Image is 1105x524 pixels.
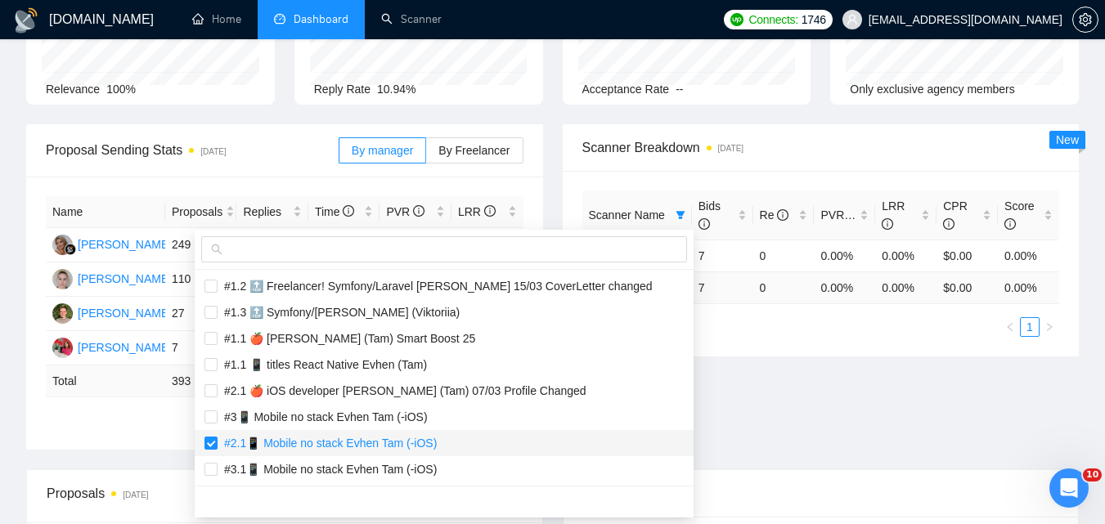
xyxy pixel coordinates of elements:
[583,483,1059,504] span: Invitations
[760,208,789,222] span: Re
[165,365,237,397] td: 393
[1040,317,1059,337] li: Next Page
[458,205,496,218] span: LRR
[218,384,586,397] span: #2.1 🍎 iOS developer [PERSON_NAME] (Tam) 07/03 Profile Changed
[386,205,424,218] span: PVR
[850,83,1015,96] span: Only exclusive agency members
[236,196,308,228] th: Replies
[52,340,172,353] a: OT[PERSON_NAME]
[65,244,76,255] img: gigradar-bm.png
[1005,322,1015,332] span: left
[1044,322,1054,332] span: right
[78,270,172,288] div: [PERSON_NAME]
[753,240,815,271] td: 0
[46,365,165,397] td: Total
[943,218,955,230] span: info-circle
[937,240,998,271] td: $0.00
[777,209,788,221] span: info-circle
[1072,7,1098,33] button: setting
[1049,468,1089,508] iframe: Intercom live chat
[582,137,1060,158] span: Scanner Breakdown
[943,199,968,231] span: CPR
[218,280,653,293] span: #1.2 🔝 Freelancer! Symfony/Laravel [PERSON_NAME] 15/03 CoverLetter changed
[165,228,237,262] td: 249
[1004,199,1035,231] span: Score
[165,331,237,365] td: 7
[820,208,859,222] span: PVR
[582,83,670,96] span: Acceptance Rate
[52,269,73,289] img: TK
[52,338,73,358] img: OT
[1004,218,1016,230] span: info-circle
[294,12,348,26] span: Dashboard
[78,304,172,322] div: [PERSON_NAME]
[1083,468,1102,481] span: 10
[1020,317,1040,337] li: 1
[692,240,753,271] td: 7
[692,271,753,303] td: 7
[1040,317,1059,337] button: right
[748,11,797,29] span: Connects:
[352,144,413,157] span: By manager
[882,218,893,230] span: info-circle
[218,437,437,450] span: #2.1📱 Mobile no stack Evhen Tam (-iOS)
[46,140,339,160] span: Proposal Sending Stats
[106,83,136,96] span: 100%
[192,12,241,26] a: homeHome
[413,205,424,217] span: info-circle
[165,297,237,331] td: 27
[847,14,858,25] span: user
[78,338,172,356] div: [PERSON_NAME]
[243,203,290,221] span: Replies
[218,410,428,423] span: #3📱 Mobile no stack Evhen Tam (-iOS)
[802,11,826,29] span: 1746
[1073,13,1098,26] span: setting
[718,144,743,153] time: [DATE]
[875,271,937,303] td: 0.00 %
[698,218,710,230] span: info-circle
[377,83,415,96] span: 10.94%
[438,144,510,157] span: By Freelancer
[52,235,73,255] img: MC
[47,483,285,509] div: Proposals
[13,7,39,34] img: logo
[814,271,875,303] td: 0.00 %
[1000,317,1020,337] li: Previous Page
[211,244,222,255] span: search
[52,303,73,324] img: P
[343,205,354,217] span: info-circle
[52,271,172,284] a: TK[PERSON_NAME]
[1056,133,1079,146] span: New
[78,235,172,253] div: [PERSON_NAME]
[165,196,237,228] th: Proposals
[200,147,226,156] time: [DATE]
[676,83,683,96] span: --
[998,271,1059,303] td: 0.00 %
[314,83,371,96] span: Reply Rate
[218,358,427,371] span: #1.1 📱 titles React Native Evhen (Tam)
[698,199,721,231] span: Bids
[730,13,743,26] img: upwork-logo.png
[46,196,165,228] th: Name
[676,210,685,220] span: filter
[589,208,665,222] span: Scanner Name
[998,240,1059,271] td: 0.00%
[882,199,905,231] span: LRR
[875,240,937,271] td: 0.00%
[123,490,148,499] time: [DATE]
[52,237,172,250] a: MC[PERSON_NAME]
[1021,318,1039,336] a: 1
[753,271,815,303] td: 0
[52,306,172,319] a: P[PERSON_NAME]
[484,205,496,217] span: info-circle
[165,262,237,297] td: 110
[814,240,875,271] td: 0.00%
[218,332,475,345] span: #1.1 🍎 [PERSON_NAME] (Tam) Smart Boost 25
[218,463,437,476] span: #3.1📱 Mobile no stack Evhen Tam (-iOS)
[1000,317,1020,337] button: left
[172,203,222,221] span: Proposals
[315,205,354,218] span: Time
[1072,13,1098,26] a: setting
[46,83,100,96] span: Relevance
[218,306,460,319] span: #1.3 🔝 Symfony/[PERSON_NAME] (Viktoriia)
